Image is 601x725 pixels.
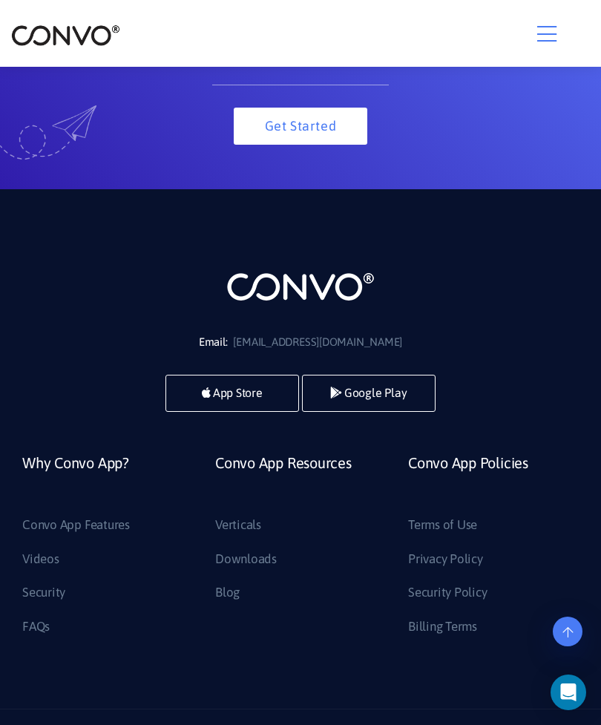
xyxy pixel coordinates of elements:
a: Billing Terms [408,615,477,639]
li: Email: [11,332,590,352]
img: logo_2.png [11,24,120,47]
a: Why Convo App? [22,449,129,514]
a: Convo App Features [22,514,130,537]
a: Convo App Resources [215,449,352,514]
a: Verticals [215,514,261,537]
a: Google Play [302,375,436,412]
a: Security Policy [408,581,487,605]
img: logo_not_found [226,271,375,302]
a: Security [22,581,65,605]
button: Get Started [234,108,367,145]
a: Terms of Use [408,514,477,537]
a: FAQs [22,615,50,639]
a: Privacy Policy [408,548,483,571]
a: App Store [165,375,299,412]
a: Downloads [215,548,277,571]
div: Open Intercom Messenger [551,675,586,710]
a: [EMAIL_ADDRESS][DOMAIN_NAME] [233,332,402,352]
a: Videos [22,548,59,571]
div: Footer [11,449,590,649]
a: Convo App Policies [408,449,528,514]
a: Blog [215,581,240,605]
